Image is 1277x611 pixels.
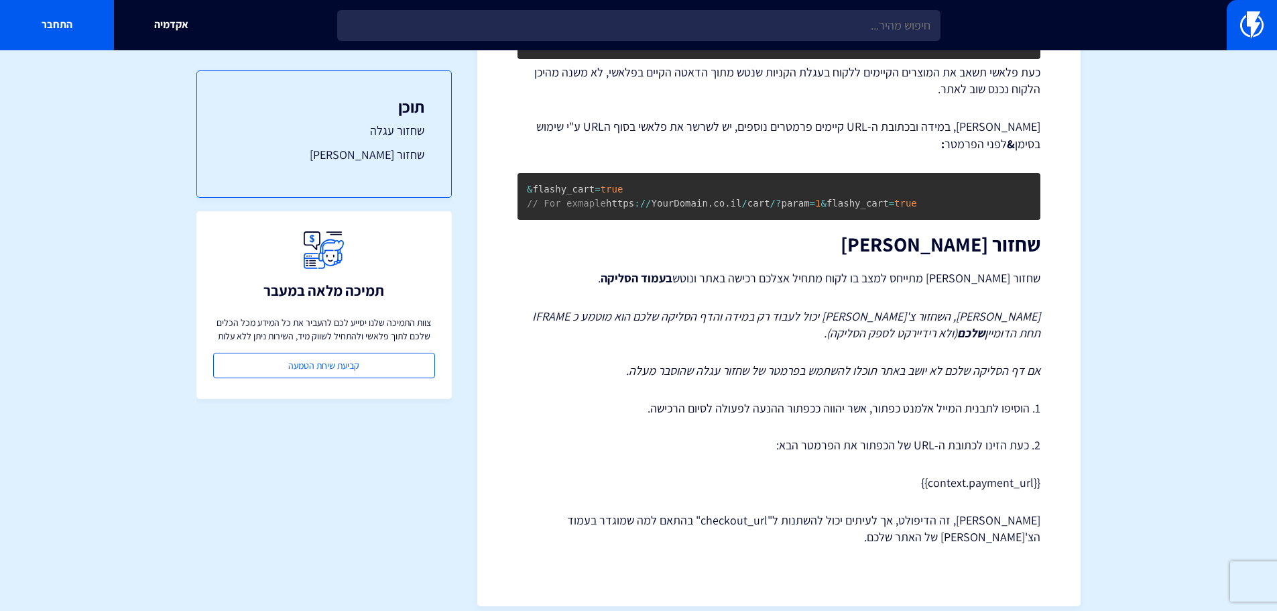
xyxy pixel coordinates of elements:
strong: בעמוד הסליקה [601,270,672,286]
span: = [595,184,600,195]
a: שחזור [PERSON_NAME] [224,146,424,164]
span: . [725,198,730,209]
span: / [646,198,651,209]
h3: תוכן [224,98,424,115]
span: true [894,198,917,209]
strong: : [941,136,945,152]
strong: שלכם [957,325,985,341]
h2: שחזור [PERSON_NAME] [518,233,1040,256]
em: [PERSON_NAME], השחזור צ'[PERSON_NAME] יכול לעבוד רק במידה והדף הסליקה שלכם הוא מוטמע כ IFRAME תחת... [532,309,1040,341]
span: / [640,198,646,209]
p: [PERSON_NAME], במידה ובכתובת ה-URL קיימים פרמטרים נוספים, יש לשרשר את פלאשי בסוף הURL ע"י שימוש ב... [518,118,1040,152]
p: {{context.payment_url}} [518,474,1040,492]
em: אם דף הסליקה שלכם לא יושב באתר תוכלו להשתמש בפרמטר של שחזור עגלה שהוסבר מעלה. [626,363,1040,378]
span: / [741,198,747,209]
a: קביעת שיחת הטמעה [213,353,435,378]
strong: & [1007,136,1015,152]
p: כעת פלאשי תשאב את המוצרים הקיימים ללקוח בעגלת הקניות שנטש מתוך הדאטה הקיים בפלאשי, לא משנה מהיכן ... [518,64,1040,98]
span: = [889,198,894,209]
p: שחזור [PERSON_NAME] מתייחס למצב בו לקוח מתחיל אצלכם רכישה באתר ונוטש . [518,269,1040,288]
h3: תמיכה מלאה במעבר [263,282,384,298]
span: true [601,184,623,195]
span: & [820,198,826,209]
span: : [634,198,640,209]
span: // For exmaple [527,198,606,209]
span: = [810,198,815,209]
p: 2. כעת הזינו לכתובת ה-URL של הכפתור את הפרמטר הבא: [518,437,1040,454]
span: & [527,184,532,195]
p: צוות התמיכה שלנו יסייע לכם להעביר את כל המידע מכל הכלים שלכם לתוך פלאשי ולהתחיל לשווק מיד, השירות... [213,316,435,343]
span: . [708,198,713,209]
p: [PERSON_NAME], זה הדיפולט, אך לעיתים יכול להשתנות ל"checkout_url" בהתאם למה שמוגדר בעמוד הצ'[PERS... [518,512,1040,546]
p: 1. הוסיפו לתבנית המייל אלמנט כפתור, אשר יהווה ככפתור ההנעה לפעולה לסיום הרכישה. [518,400,1040,417]
span: 1 [815,198,820,209]
span: ? [776,198,781,209]
a: שחזור עגלה [224,122,424,140]
code: flashy_cart https YourDomain co il cart param flashy_cart [527,184,917,209]
input: חיפוש מהיר... [337,10,940,41]
span: / [770,198,776,209]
